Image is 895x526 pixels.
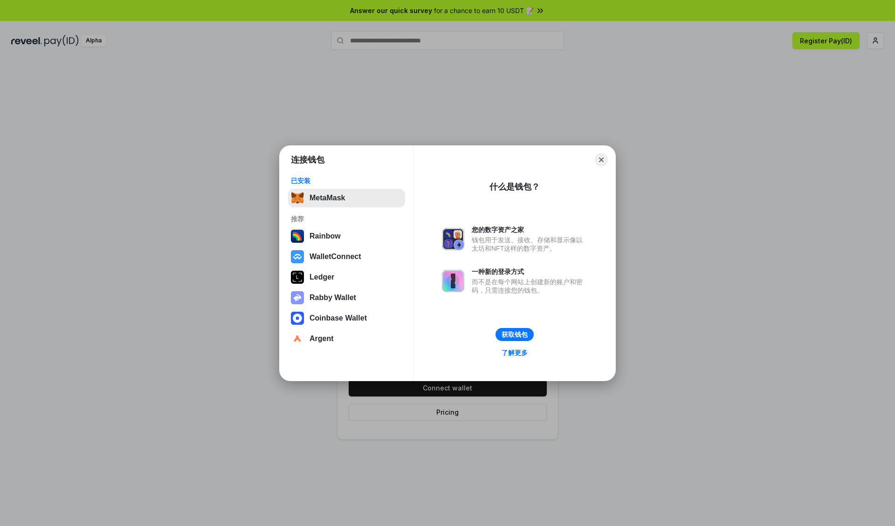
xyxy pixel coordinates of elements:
[288,189,405,207] button: MetaMask
[291,271,304,284] img: svg+xml,%3Csvg%20xmlns%3D%22http%3A%2F%2Fwww.w3.org%2F2000%2Fsvg%22%20width%3D%2228%22%20height%3...
[291,154,324,165] h1: 连接钱包
[288,309,405,328] button: Coinbase Wallet
[310,194,345,202] div: MetaMask
[291,250,304,263] img: svg+xml,%3Csvg%20width%3D%2228%22%20height%3D%2228%22%20viewBox%3D%220%200%2028%2028%22%20fill%3D...
[310,294,356,302] div: Rabby Wallet
[291,332,304,345] img: svg+xml,%3Csvg%20width%3D%2228%22%20height%3D%2228%22%20viewBox%3D%220%200%2028%2028%22%20fill%3D...
[310,232,341,240] div: Rainbow
[502,330,528,339] div: 获取钱包
[310,273,334,281] div: Ledger
[291,191,304,205] img: svg+xml,%3Csvg%20fill%3D%22none%22%20height%3D%2233%22%20viewBox%3D%220%200%2035%2033%22%20width%...
[472,267,587,276] div: 一种新的登录方式
[496,328,534,341] button: 获取钱包
[291,230,304,243] img: svg+xml,%3Csvg%20width%3D%22120%22%20height%3D%22120%22%20viewBox%3D%220%200%20120%20120%22%20fil...
[291,177,402,185] div: 已安装
[595,153,608,166] button: Close
[502,348,528,357] div: 了解更多
[288,247,405,266] button: WalletConnect
[472,278,587,294] div: 而不是在每个网站上创建新的账户和密码，只需连接您的钱包。
[310,253,361,261] div: WalletConnect
[496,347,533,359] a: 了解更多
[291,215,402,223] div: 推荐
[288,227,405,246] button: Rainbow
[472,225,587,234] div: 您的数字资产之家
[310,335,334,343] div: Argent
[291,291,304,304] img: svg+xml,%3Csvg%20xmlns%3D%22http%3A%2F%2Fwww.w3.org%2F2000%2Fsvg%22%20fill%3D%22none%22%20viewBox...
[472,236,587,253] div: 钱包用于发送、接收、存储和显示像以太坊和NFT这样的数字资产。
[489,181,540,192] div: 什么是钱包？
[310,314,367,322] div: Coinbase Wallet
[442,228,464,250] img: svg+xml,%3Csvg%20xmlns%3D%22http%3A%2F%2Fwww.w3.org%2F2000%2Fsvg%22%20fill%3D%22none%22%20viewBox...
[288,288,405,307] button: Rabby Wallet
[291,312,304,325] img: svg+xml,%3Csvg%20width%3D%2228%22%20height%3D%2228%22%20viewBox%3D%220%200%2028%2028%22%20fill%3D...
[442,270,464,292] img: svg+xml,%3Csvg%20xmlns%3D%22http%3A%2F%2Fwww.w3.org%2F2000%2Fsvg%22%20fill%3D%22none%22%20viewBox...
[288,329,405,348] button: Argent
[288,268,405,287] button: Ledger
